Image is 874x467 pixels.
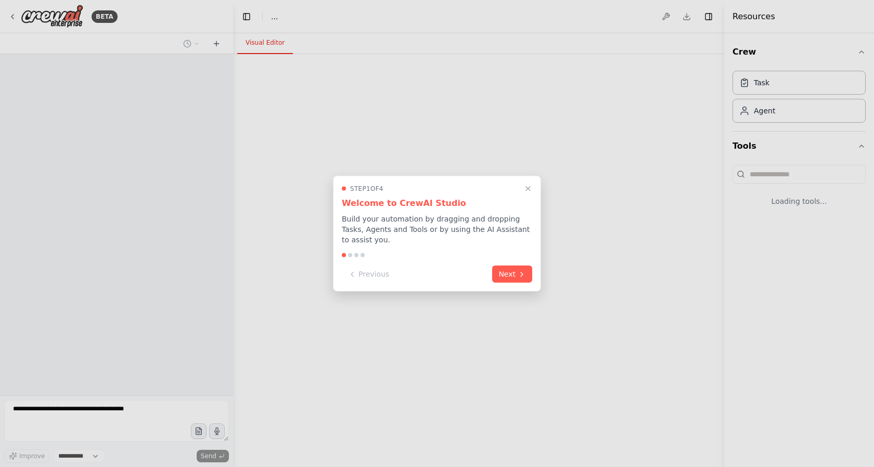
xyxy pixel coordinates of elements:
h3: Welcome to CrewAI Studio [342,197,532,210]
span: Step 1 of 4 [350,185,383,193]
button: Close walkthrough [522,183,534,195]
button: Hide left sidebar [239,9,254,24]
button: Next [492,266,532,283]
p: Build your automation by dragging and dropping Tasks, Agents and Tools or by using the AI Assista... [342,214,532,245]
button: Previous [342,266,395,283]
